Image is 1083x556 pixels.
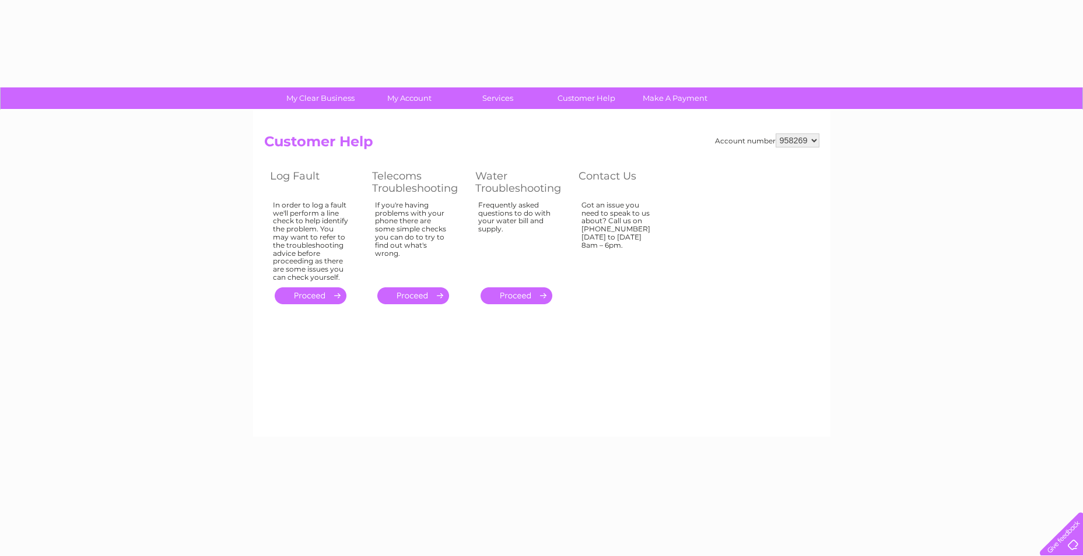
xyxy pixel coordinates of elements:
div: In order to log a fault we'll perform a line check to help identify the problem. You may want to ... [273,201,349,281]
a: . [481,287,552,304]
div: If you're having problems with your phone there are some simple checks you can do to try to find ... [375,201,452,277]
th: Log Fault [264,167,366,198]
a: Customer Help [538,87,635,109]
div: Frequently asked questions to do with your water bill and supply. [478,201,555,277]
th: Contact Us [573,167,675,198]
th: Water Troubleshooting [469,167,573,198]
a: . [275,287,346,304]
div: Account number [715,133,819,147]
a: Make A Payment [627,87,723,109]
a: My Clear Business [272,87,369,109]
a: . [377,287,449,304]
div: Got an issue you need to speak to us about? Call us on [PHONE_NUMBER] [DATE] to [DATE] 8am – 6pm. [581,201,657,277]
th: Telecoms Troubleshooting [366,167,469,198]
h2: Customer Help [264,133,819,156]
a: My Account [361,87,457,109]
a: Services [450,87,546,109]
